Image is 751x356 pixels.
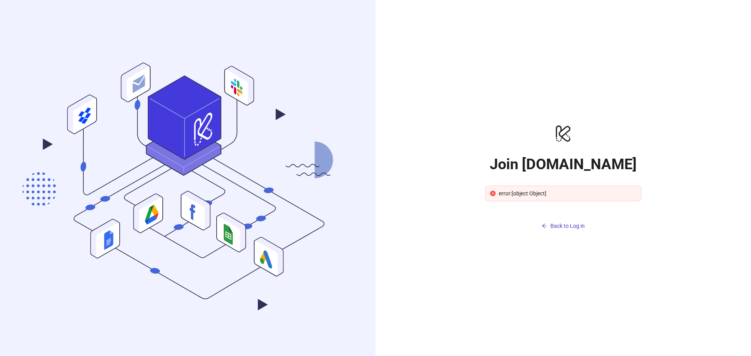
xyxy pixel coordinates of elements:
span: close-circle [490,191,496,196]
div: error:[object Object] [499,189,636,198]
button: Back to Log in [485,220,641,233]
h1: Join [DOMAIN_NAME] [485,155,641,173]
span: arrow-left [542,223,547,229]
span: Back to Log in [550,223,585,229]
a: Back to Log in [485,208,641,233]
